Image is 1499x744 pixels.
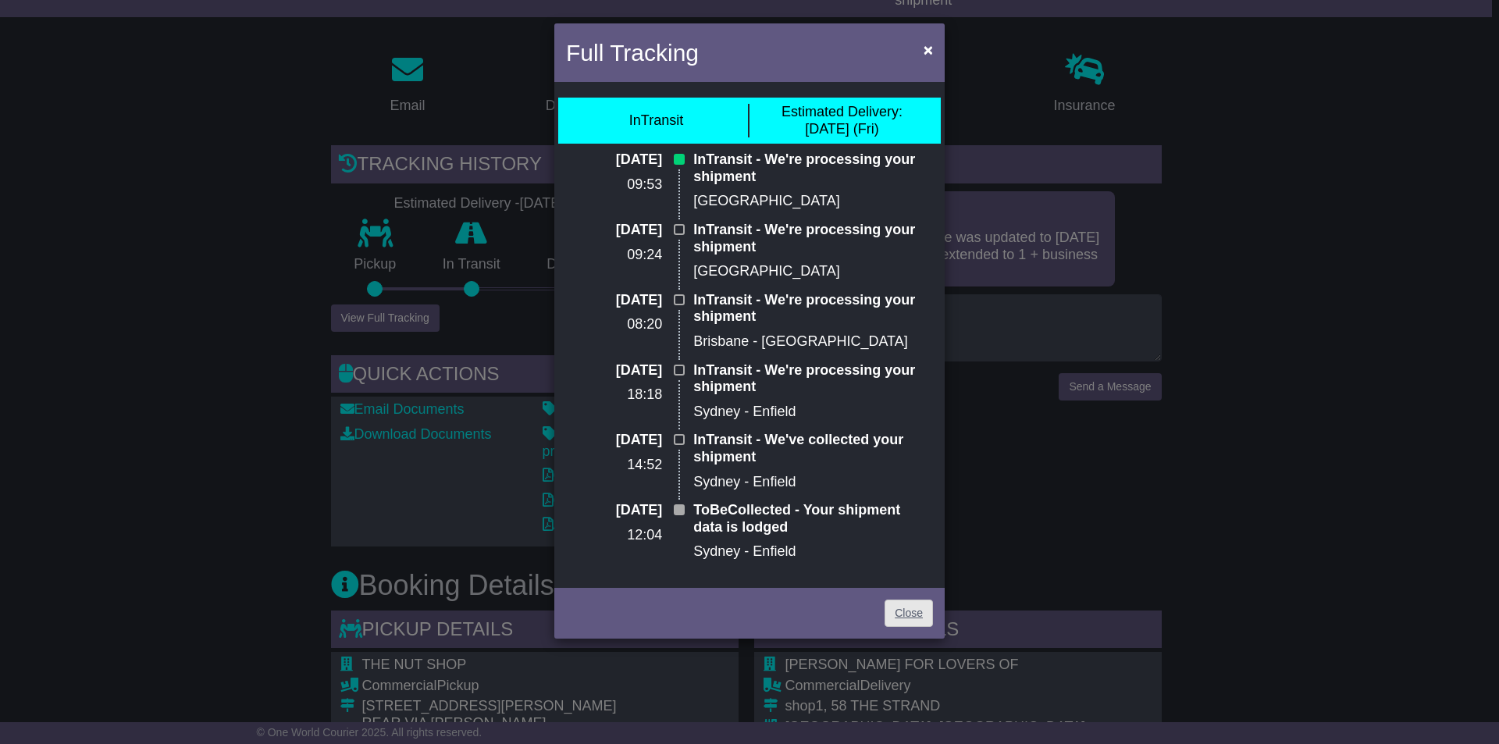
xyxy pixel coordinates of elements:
[693,193,933,210] p: [GEOGRAPHIC_DATA]
[693,543,933,561] p: Sydney - Enfield
[693,404,933,421] p: Sydney - Enfield
[693,502,933,536] p: ToBeCollected - Your shipment data is lodged
[693,222,933,255] p: InTransit - We're processing your shipment
[566,432,662,449] p: [DATE]
[566,316,662,333] p: 08:20
[566,176,662,194] p: 09:53
[693,474,933,491] p: Sydney - Enfield
[916,34,941,66] button: Close
[566,457,662,474] p: 14:52
[924,41,933,59] span: ×
[693,362,933,396] p: InTransit - We're processing your shipment
[566,362,662,379] p: [DATE]
[566,35,699,70] h4: Full Tracking
[566,292,662,309] p: [DATE]
[693,432,933,465] p: InTransit - We've collected your shipment
[566,502,662,519] p: [DATE]
[693,263,933,280] p: [GEOGRAPHIC_DATA]
[693,292,933,326] p: InTransit - We're processing your shipment
[566,527,662,544] p: 12:04
[566,151,662,169] p: [DATE]
[782,104,903,119] span: Estimated Delivery:
[782,104,903,137] div: [DATE] (Fri)
[693,333,933,351] p: Brisbane - [GEOGRAPHIC_DATA]
[566,222,662,239] p: [DATE]
[566,247,662,264] p: 09:24
[885,600,933,627] a: Close
[629,112,683,130] div: InTransit
[693,151,933,185] p: InTransit - We're processing your shipment
[566,386,662,404] p: 18:18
